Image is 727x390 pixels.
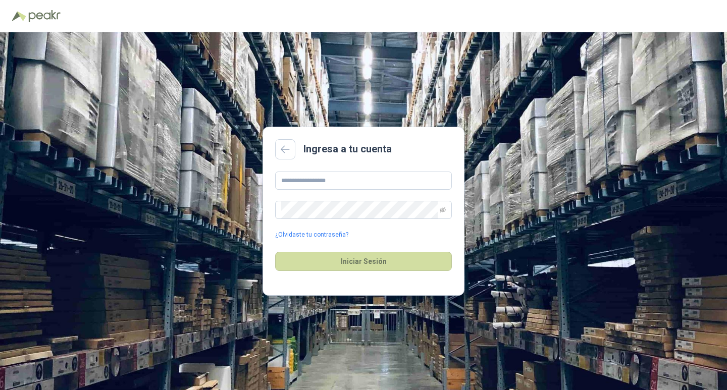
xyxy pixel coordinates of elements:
[12,11,26,21] img: Logo
[303,141,392,157] h2: Ingresa a tu cuenta
[275,230,348,240] a: ¿Olvidaste tu contraseña?
[28,10,61,22] img: Peakr
[440,207,446,213] span: eye-invisible
[275,252,452,271] button: Iniciar Sesión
